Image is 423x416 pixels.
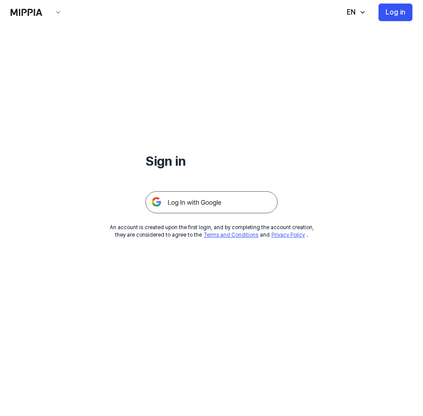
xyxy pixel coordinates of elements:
img: 구글 로그인 버튼 [145,191,278,213]
a: Privacy Policy [271,232,305,238]
img: logo [11,9,42,16]
div: An account is created upon the first login, and by completing the account creation, they are cons... [110,224,314,239]
div: EN [345,7,357,18]
a: Terms and Conditions [204,232,258,238]
button: EN [338,4,371,21]
h1: Sign in [145,152,278,170]
button: Log in [378,4,412,21]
